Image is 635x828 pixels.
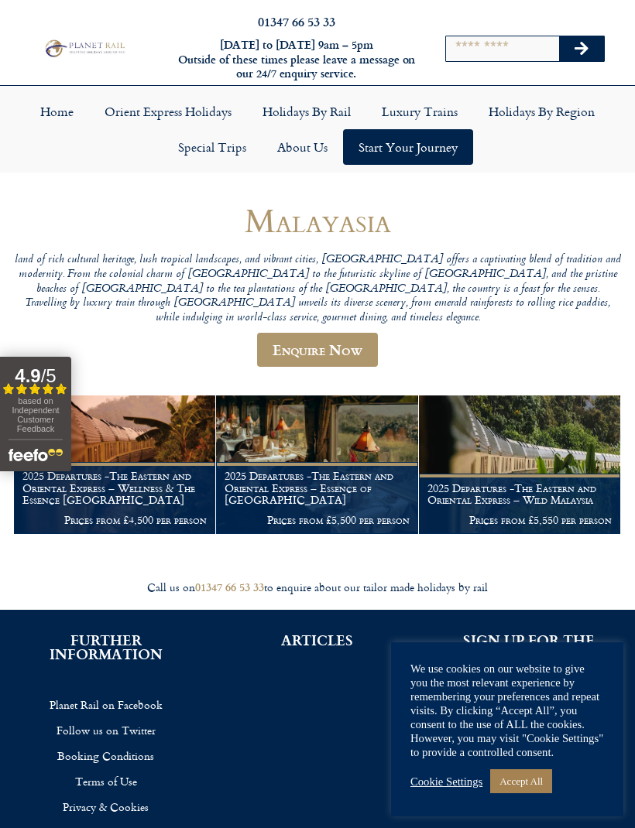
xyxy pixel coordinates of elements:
[14,202,621,238] h1: Malayasia
[410,662,604,759] div: We use cookies on our website to give you the most relevant experience by remembering your prefer...
[23,633,188,661] h2: FURTHER INFORMATION
[23,743,188,768] a: Booking Conditions
[89,94,247,129] a: Orient Express Holidays
[25,94,89,129] a: Home
[173,38,420,81] h6: [DATE] to [DATE] 9am – 5pm Outside of these times please leave a message on our 24/7 enquiry serv...
[258,12,335,30] a: 01347 66 53 33
[163,129,262,165] a: Special Trips
[490,769,552,793] a: Accept All
[23,692,188,717] a: Planet Rail on Facebook
[8,94,627,165] nav: Menu
[410,775,482,789] a: Cookie Settings
[247,94,366,129] a: Holidays by Rail
[235,633,400,647] h2: ARTICLES
[473,94,610,129] a: Holidays by Region
[23,717,188,743] a: Follow us on Twitter
[225,514,409,526] p: Prices from £5,500 per person
[366,94,473,129] a: Luxury Trains
[427,482,612,507] h1: 2025 Departures -The Eastern and Oriental Express – Wild Malaysia
[447,633,612,675] h2: SIGN UP FOR THE PLANET RAIL NEWSLETTER
[8,580,627,595] div: Call us on to enquire about our tailor made holidays by rail
[257,333,378,367] a: Enquire Now
[22,514,207,526] p: Prices from £4,500 per person
[23,794,188,819] a: Privacy & Cookies
[216,395,418,534] a: 2025 Departures -The Eastern and Oriental Express – Essence of [GEOGRAPHIC_DATA] Prices from £5,5...
[262,129,343,165] a: About Us
[419,395,621,534] a: 2025 Departures -The Eastern and Oriental Express – Wild Malaysia Prices from £5,550 per person
[343,129,473,165] a: Start your Journey
[559,36,604,61] button: Search
[195,579,264,595] a: 01347 66 53 33
[427,514,612,526] p: Prices from £5,550 per person
[225,470,409,506] h1: 2025 Departures -The Eastern and Oriental Express – Essence of [GEOGRAPHIC_DATA]
[22,470,207,506] h1: 2025 Departures -The Eastern and Oriental Express – Wellness & The Essence [GEOGRAPHIC_DATA]
[14,253,621,325] p: land of rich cultural heritage, lush tropical landscapes, and vibrant cities, [GEOGRAPHIC_DATA] o...
[14,395,216,534] a: 2025 Departures -The Eastern and Oriental Express – Wellness & The Essence [GEOGRAPHIC_DATA] Pric...
[23,768,188,794] a: Terms of Use
[42,38,127,59] img: Planet Rail Train Holidays Logo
